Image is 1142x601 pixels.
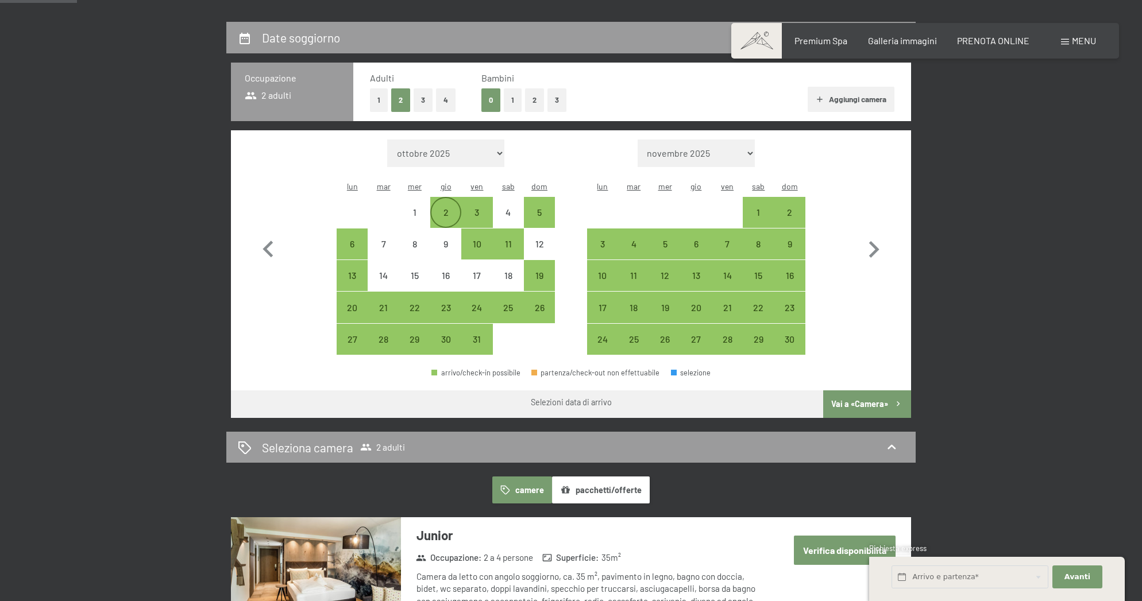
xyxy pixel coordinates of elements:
[774,260,805,291] div: Sun Nov 16 2025
[531,369,660,377] div: partenza/check-out non effettuabile
[525,88,544,112] button: 2
[416,552,481,564] strong: Occupazione :
[493,260,524,291] div: Sat Oct 18 2025
[823,390,911,418] button: Vai a «Camera»
[587,292,618,323] div: Mon Nov 17 2025
[869,544,927,553] span: Richiesta express
[601,552,621,564] span: 35 m²
[430,197,461,228] div: Thu Oct 02 2025
[690,181,701,191] abbr: giovedì
[712,228,743,259] div: Fri Nov 07 2025
[743,292,774,323] div: Sat Nov 22 2025
[524,197,555,228] div: arrivo/check-in possibile
[1064,572,1090,582] span: Avanti
[399,197,430,228] div: Wed Oct 01 2025
[627,181,641,191] abbr: martedì
[525,239,554,268] div: 12
[368,324,399,355] div: arrivo/check-in possibile
[782,181,798,191] abbr: domenica
[649,260,680,291] div: arrivo/check-in possibile
[337,228,368,259] div: arrivo/check-in possibile
[957,35,1029,46] span: PRENOTA ONLINE
[399,260,430,291] div: arrivo/check-in non effettuabile
[400,335,429,363] div: 29
[774,324,805,355] div: arrivo/check-in possibile
[461,292,492,323] div: Fri Oct 24 2025
[650,271,679,300] div: 12
[524,228,555,259] div: arrivo/check-in non effettuabile
[245,72,339,84] h3: Occupazione
[416,526,758,544] h3: Junior
[493,260,524,291] div: arrivo/check-in non effettuabile
[524,292,555,323] div: Sun Oct 26 2025
[338,335,366,363] div: 27
[524,197,555,228] div: Sun Oct 05 2025
[504,88,522,112] button: 1
[370,72,394,83] span: Adulti
[524,260,555,291] div: Sun Oct 19 2025
[391,88,410,112] button: 2
[524,228,555,259] div: Sun Oct 12 2025
[461,228,492,259] div: Fri Oct 10 2025
[542,552,599,564] strong: Superficie :
[712,260,743,291] div: Fri Nov 14 2025
[743,292,774,323] div: arrivo/check-in possibile
[368,292,399,323] div: arrivo/check-in possibile
[776,208,804,236] div: 2
[462,271,491,300] div: 17
[400,271,429,300] div: 15
[857,139,890,355] button: Mese successivo
[681,228,712,259] div: arrivo/check-in possibile
[430,260,461,291] div: arrivo/check-in non effettuabile
[713,239,742,268] div: 7
[368,228,399,259] div: arrivo/check-in non effettuabile
[658,181,672,191] abbr: mercoledì
[494,271,523,300] div: 18
[649,324,680,355] div: Wed Nov 26 2025
[370,88,388,112] button: 1
[431,369,520,377] div: arrivo/check-in possibile
[744,239,773,268] div: 8
[525,271,554,300] div: 19
[682,335,711,363] div: 27
[547,88,566,112] button: 3
[618,260,649,291] div: Tue Nov 11 2025
[774,260,805,291] div: arrivo/check-in possibile
[337,260,368,291] div: Mon Oct 13 2025
[368,292,399,323] div: Tue Oct 21 2025
[400,239,429,268] div: 8
[400,208,429,236] div: 1
[245,89,291,102] span: 2 adulti
[649,228,680,259] div: Wed Nov 05 2025
[337,324,368,355] div: Mon Oct 27 2025
[774,228,805,259] div: Sun Nov 09 2025
[794,35,847,46] a: Premium Spa
[368,324,399,355] div: Tue Oct 28 2025
[587,260,618,291] div: arrivo/check-in possibile
[461,197,492,228] div: Fri Oct 03 2025
[484,552,533,564] span: 2 a 4 persone
[587,324,618,355] div: arrivo/check-in possibile
[493,292,524,323] div: arrivo/check-in possibile
[774,228,805,259] div: arrivo/check-in possibile
[681,324,712,355] div: Thu Nov 27 2025
[712,324,743,355] div: arrivo/check-in possibile
[597,181,608,191] abbr: lunedì
[619,335,648,363] div: 25
[431,239,460,268] div: 9
[744,335,773,363] div: 29
[360,441,405,453] span: 2 adulti
[461,260,492,291] div: Fri Oct 17 2025
[619,239,648,268] div: 4
[461,324,492,355] div: Fri Oct 31 2025
[430,324,461,355] div: Thu Oct 30 2025
[337,292,368,323] div: arrivo/check-in possibile
[649,292,680,323] div: Wed Nov 19 2025
[774,292,805,323] div: Sun Nov 23 2025
[368,228,399,259] div: Tue Oct 07 2025
[681,260,712,291] div: arrivo/check-in possibile
[618,228,649,259] div: Tue Nov 04 2025
[337,324,368,355] div: arrivo/check-in possibile
[649,324,680,355] div: arrivo/check-in possibile
[744,271,773,300] div: 15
